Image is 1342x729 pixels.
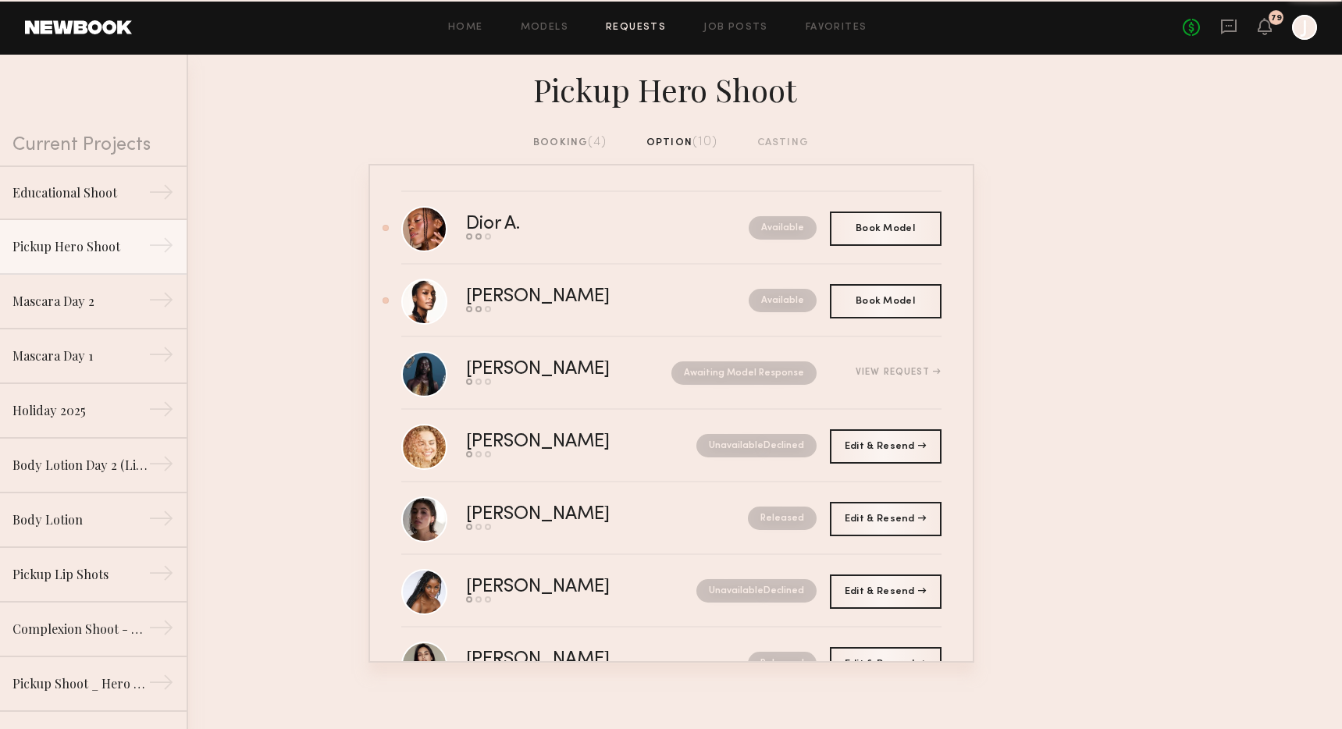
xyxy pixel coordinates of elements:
[148,233,174,264] div: →
[401,628,942,700] a: [PERSON_NAME]Released
[148,506,174,537] div: →
[748,652,817,675] nb-request-status: Released
[448,23,483,33] a: Home
[12,510,148,529] div: Body Lotion
[749,216,817,240] nb-request-status: Available
[12,620,148,638] div: Complexion Shoot - CC Cream + Concealer
[401,265,942,337] a: [PERSON_NAME]Available
[856,368,941,377] div: View Request
[466,215,635,233] div: Dior A.
[12,183,148,202] div: Educational Shoot
[148,451,174,482] div: →
[671,361,817,385] nb-request-status: Awaiting Model Response
[466,651,679,669] div: [PERSON_NAME]
[856,297,915,306] span: Book Model
[466,433,653,451] div: [PERSON_NAME]
[12,565,148,584] div: Pickup Lip Shots
[466,361,641,379] div: [PERSON_NAME]
[1292,15,1317,40] a: J
[466,506,679,524] div: [PERSON_NAME]
[401,337,942,410] a: [PERSON_NAME]Awaiting Model ResponseView Request
[466,578,653,596] div: [PERSON_NAME]
[845,442,926,451] span: Edit & Resend
[148,287,174,318] div: →
[466,288,679,306] div: [PERSON_NAME]
[12,401,148,420] div: Holiday 2025
[148,560,174,592] div: →
[845,660,926,669] span: Edit & Resend
[748,507,817,530] nb-request-status: Released
[696,579,817,603] nb-request-status: Unavailable Declined
[12,292,148,311] div: Mascara Day 2
[845,514,926,524] span: Edit & Resend
[401,555,942,628] a: [PERSON_NAME]UnavailableDeclined
[845,587,926,596] span: Edit & Resend
[12,674,148,693] div: Pickup Shoot _ Hero Products
[148,615,174,646] div: →
[588,136,607,148] span: (4)
[148,180,174,211] div: →
[606,23,666,33] a: Requests
[368,67,974,109] div: Pickup Hero Shoot
[12,237,148,256] div: Pickup Hero Shoot
[401,410,942,482] a: [PERSON_NAME]UnavailableDeclined
[703,23,768,33] a: Job Posts
[401,192,942,265] a: Dior A.Available
[533,134,607,151] div: booking
[148,397,174,428] div: →
[12,347,148,365] div: Mascara Day 1
[856,224,915,233] span: Book Model
[148,342,174,373] div: →
[696,434,817,457] nb-request-status: Unavailable Declined
[148,670,174,701] div: →
[401,482,942,555] a: [PERSON_NAME]Released
[12,456,148,475] div: Body Lotion Day 2 (Lip Macros)
[806,23,867,33] a: Favorites
[521,23,568,33] a: Models
[749,289,817,312] nb-request-status: Available
[1271,14,1282,23] div: 79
